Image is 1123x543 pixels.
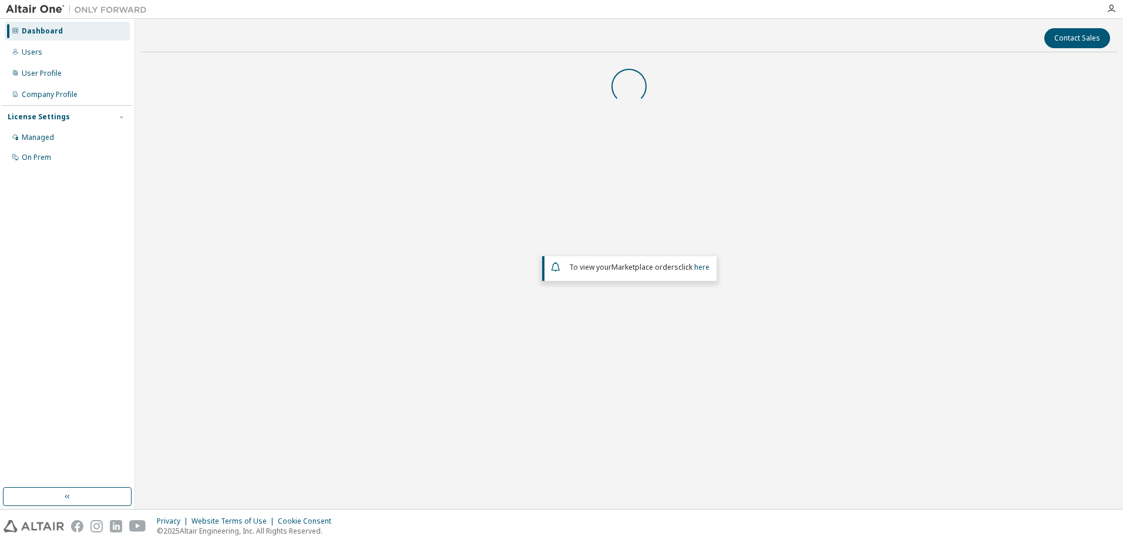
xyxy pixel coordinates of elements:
[8,112,70,122] div: License Settings
[71,520,83,532] img: facebook.svg
[278,517,338,526] div: Cookie Consent
[569,262,710,272] span: To view your click
[129,520,146,532] img: youtube.svg
[1044,28,1110,48] button: Contact Sales
[157,517,191,526] div: Privacy
[22,90,78,99] div: Company Profile
[22,133,54,142] div: Managed
[90,520,103,532] img: instagram.svg
[191,517,278,526] div: Website Terms of Use
[6,4,153,15] img: Altair One
[22,69,62,78] div: User Profile
[22,153,51,162] div: On Prem
[4,520,64,532] img: altair_logo.svg
[110,520,122,532] img: linkedin.svg
[22,48,42,57] div: Users
[694,262,710,272] a: here
[22,26,63,36] div: Dashboard
[611,262,678,272] em: Marketplace orders
[157,526,338,536] p: © 2025 Altair Engineering, Inc. All Rights Reserved.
